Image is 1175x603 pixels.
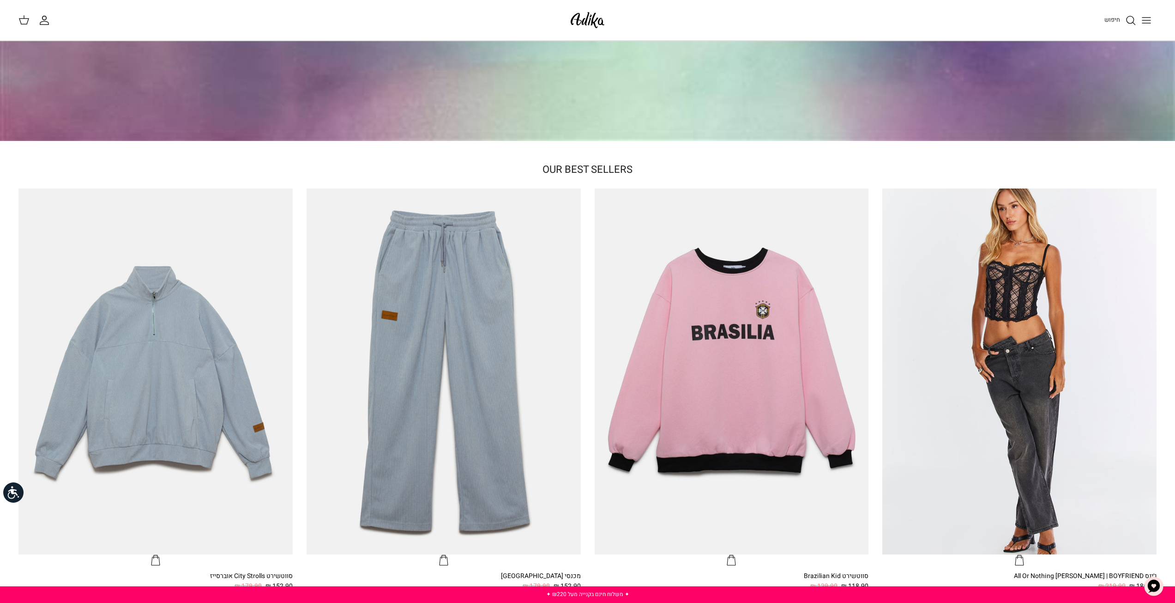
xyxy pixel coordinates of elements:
[265,581,293,591] span: 152.90 ₪
[1140,573,1168,600] button: צ'אט
[18,571,293,592] a: סווטשירט City Strolls אוברסייז 152.90 ₪ 179.90 ₪
[1104,15,1120,24] span: חיפוש
[882,571,1157,592] a: ג׳ינס All Or Nothing [PERSON_NAME] | BOYFRIEND 186.90 ₪ 219.90 ₪
[810,581,838,591] span: 139.90 ₪
[307,189,581,566] a: מכנסי טרנינג City strolls
[595,571,869,581] div: סווטשירט Brazilian Kid
[542,162,633,177] a: OUR BEST SELLERS
[595,571,869,592] a: סווטשירט Brazilian Kid 118.90 ₪ 139.90 ₪
[841,581,868,591] span: 118.90 ₪
[235,581,262,591] span: 179.90 ₪
[546,590,629,598] a: ✦ משלוח חינם בקנייה מעל ₪220 ✦
[554,581,581,591] span: 152.90 ₪
[1104,15,1136,26] a: חיפוש
[1129,581,1157,591] span: 186.90 ₪
[18,189,293,566] a: סווטשירט City Strolls אוברסייז
[18,571,293,581] div: סווטשירט City Strolls אוברסייז
[882,189,1157,566] a: ג׳ינס All Or Nothing קריס-קרוס | BOYFRIEND
[39,15,54,26] a: החשבון שלי
[1098,581,1126,591] span: 219.90 ₪
[307,571,581,581] div: מכנסי [GEOGRAPHIC_DATA]
[595,189,869,566] a: סווטשירט Brazilian Kid
[523,581,550,591] span: 179.90 ₪
[1136,10,1157,30] button: Toggle menu
[307,571,581,592] a: מכנסי [GEOGRAPHIC_DATA] 152.90 ₪ 179.90 ₪
[882,571,1157,581] div: ג׳ינס All Or Nothing [PERSON_NAME] | BOYFRIEND
[568,9,607,31] img: Adika IL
